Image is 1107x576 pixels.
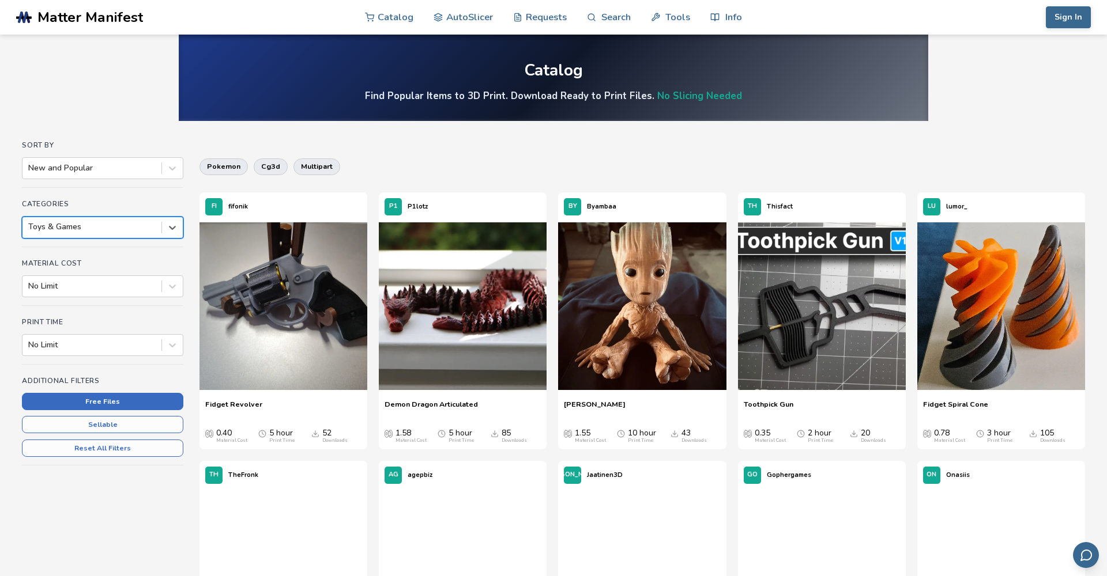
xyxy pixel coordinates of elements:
span: Average Print Time [976,429,984,438]
a: Demon Dragon Articulated [385,400,478,417]
div: Downloads [502,438,527,444]
div: Print Time [628,438,653,444]
div: Downloads [322,438,348,444]
h4: Categories [22,200,183,208]
p: fifonik [228,200,248,213]
span: Downloads [850,429,858,438]
div: Material Cost [575,438,606,444]
button: Reset All Filters [22,439,183,457]
div: 105 [1040,429,1065,444]
div: 1.58 [396,429,427,444]
div: Material Cost [396,438,427,444]
span: LU [928,203,936,210]
input: No Limit [28,282,31,291]
a: Toothpick Gun [744,400,793,417]
div: 2 hour [808,429,833,444]
a: No Slicing Needed [657,89,742,103]
div: Material Cost [934,438,965,444]
span: TH [209,471,219,479]
div: Downloads [1040,438,1065,444]
span: Downloads [311,429,319,438]
p: Thisfact [767,200,793,213]
div: 0.78 [934,429,965,444]
div: 5 hour [269,429,295,444]
span: GO [747,471,758,479]
div: Print Time [808,438,833,444]
a: Fidget Revolver [205,400,262,417]
span: ON [927,471,936,479]
span: TH [748,203,757,210]
p: lumor_ [946,200,967,213]
div: Downloads [681,438,707,444]
button: Send feedback via email [1073,542,1099,568]
div: 0.35 [755,429,786,444]
div: 5 hour [449,429,474,444]
button: pokemon [199,158,248,175]
div: 1.55 [575,429,606,444]
div: Print Time [269,438,295,444]
span: [PERSON_NAME] [545,471,600,479]
div: Catalog [524,62,583,79]
div: Material Cost [755,438,786,444]
p: TheFronk [228,469,258,481]
p: P1lotz [408,200,428,213]
div: Material Cost [216,438,247,444]
span: Average Cost [923,429,931,438]
span: Average Print Time [617,429,625,438]
div: 85 [502,429,527,444]
p: Byambaa [587,200,616,213]
p: agepbiz [408,469,432,481]
button: Sign In [1046,6,1091,28]
span: Matter Manifest [37,9,143,25]
span: Average Cost [744,429,752,438]
div: 3 hour [987,429,1012,444]
span: Downloads [1029,429,1037,438]
span: Downloads [671,429,679,438]
span: Average Cost [205,429,213,438]
p: Jaatinen3D [587,469,623,481]
span: BY [568,203,577,210]
h4: Additional Filters [22,377,183,385]
h4: Material Cost [22,259,183,267]
h4: Print Time [22,318,183,326]
div: 43 [681,429,707,444]
div: Downloads [861,438,886,444]
input: No Limit [28,340,31,350]
span: Average Print Time [438,429,446,438]
h4: Sort By [22,141,183,149]
p: Gophergames [767,469,811,481]
h4: Find Popular Items to 3D Print. Download Ready to Print Files. [365,89,742,103]
span: Average Cost [564,429,572,438]
div: Print Time [449,438,474,444]
input: New and Popular [28,164,31,173]
button: Sellable [22,416,183,433]
div: 0.40 [216,429,247,444]
button: Free Files [22,393,183,410]
span: Average Print Time [797,429,805,438]
div: 52 [322,429,348,444]
div: 10 hour [628,429,656,444]
span: P1 [389,203,398,210]
button: cg3d [254,158,288,175]
a: [PERSON_NAME] [564,400,626,417]
span: AG [389,471,398,479]
span: Downloads [491,429,499,438]
button: multipart [293,158,340,175]
span: Average Cost [385,429,393,438]
span: FI [212,203,217,210]
a: Fidget Spiral Cone [923,400,988,417]
span: Average Print Time [258,429,266,438]
div: Print Time [987,438,1012,444]
div: 20 [861,429,886,444]
p: Onasiis [946,469,970,481]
